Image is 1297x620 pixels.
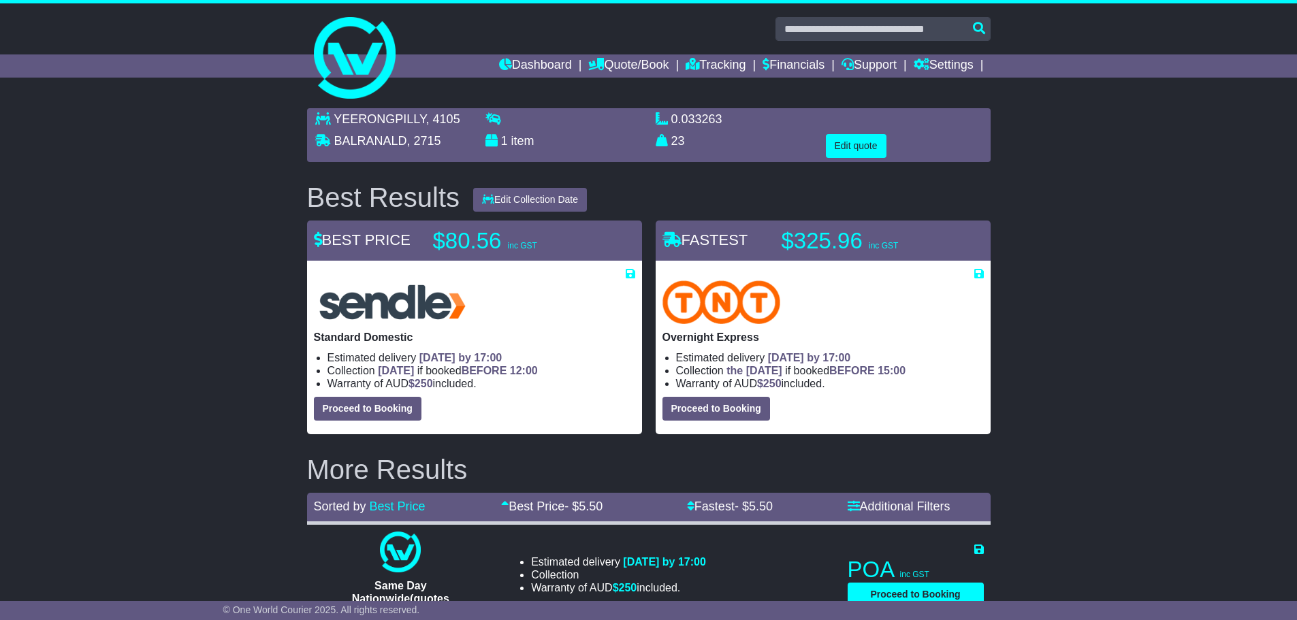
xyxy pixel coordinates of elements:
[531,568,706,581] li: Collection
[314,500,366,513] span: Sorted by
[763,54,824,78] a: Financials
[378,365,414,376] span: [DATE]
[782,227,952,255] p: $325.96
[462,365,507,376] span: BEFORE
[531,581,706,594] li: Warranty of AUD included.
[848,500,950,513] a: Additional Filters
[662,280,781,324] img: TNT Domestic: Overnight Express
[419,352,502,363] span: [DATE] by 17:00
[409,378,433,389] span: $
[314,397,421,421] button: Proceed to Booking
[314,280,471,324] img: Sendle: Standard Domestic
[407,134,441,148] span: , 2715
[671,112,722,126] span: 0.033263
[676,351,984,364] li: Estimated delivery
[415,378,433,389] span: 250
[307,455,991,485] h2: More Results
[671,134,685,148] span: 23
[757,378,782,389] span: $
[686,54,746,78] a: Tracking
[223,604,420,615] span: © One World Courier 2025. All rights reserved.
[763,378,782,389] span: 250
[848,583,984,606] button: Proceed to Booking
[300,182,467,212] div: Best Results
[826,134,886,158] button: Edit quote
[510,365,538,376] span: 12:00
[676,377,984,390] li: Warranty of AUD included.
[314,231,411,248] span: BEST PRICE
[623,556,706,568] span: [DATE] by 17:00
[579,500,603,513] span: 5.50
[869,241,898,250] span: inc GST
[619,582,637,593] span: 250
[726,365,906,376] span: if booked
[662,231,748,248] span: FASTEST
[878,365,906,376] span: 15:00
[433,227,603,255] p: $80.56
[662,331,984,344] p: Overnight Express
[531,555,706,568] li: Estimated delivery
[676,364,984,377] li: Collection
[842,54,897,78] a: Support
[768,352,851,363] span: [DATE] by 17:00
[829,365,875,376] span: BEFORE
[327,377,635,390] li: Warranty of AUD included.
[370,500,426,513] a: Best Price
[378,365,537,376] span: if booked
[426,112,460,126] span: , 4105
[327,364,635,377] li: Collection
[334,112,426,126] span: YEERONGPILLY
[499,54,572,78] a: Dashboard
[900,570,929,579] span: inc GST
[749,500,773,513] span: 5.50
[914,54,974,78] a: Settings
[334,134,407,148] span: BALRANALD
[588,54,669,78] a: Quote/Book
[380,532,421,572] img: One World Courier: Same Day Nationwide(quotes take 0.5-1 hour)
[352,580,449,617] span: Same Day Nationwide(quotes take 0.5-1 hour)
[613,582,637,593] span: $
[848,556,984,583] p: POA
[501,134,508,148] span: 1
[327,351,635,364] li: Estimated delivery
[726,365,782,376] span: the [DATE]
[501,500,603,513] a: Best Price- $5.50
[508,241,537,250] span: inc GST
[314,331,635,344] p: Standard Domestic
[735,500,773,513] span: - $
[687,500,773,513] a: Fastest- $5.50
[511,134,534,148] span: item
[473,188,587,212] button: Edit Collection Date
[662,397,770,421] button: Proceed to Booking
[564,500,603,513] span: - $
